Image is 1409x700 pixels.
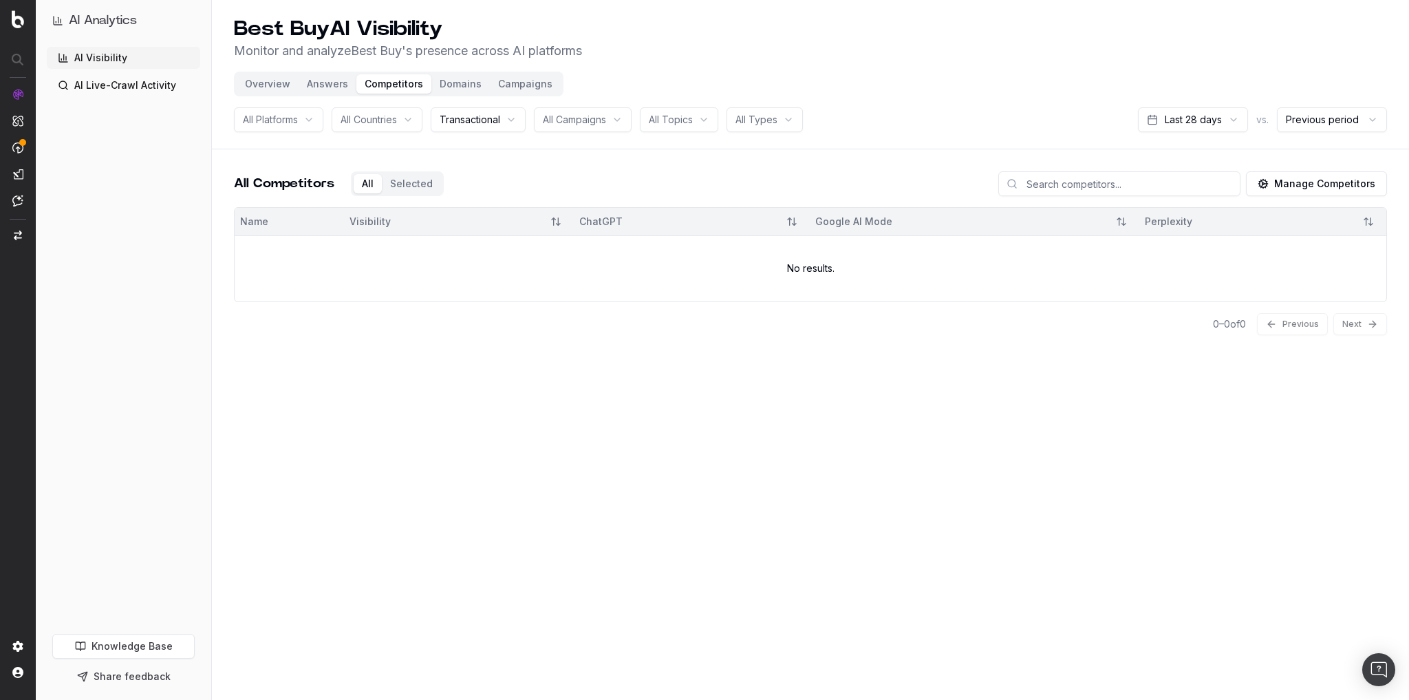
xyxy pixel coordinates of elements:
[349,215,538,229] div: Visibility
[52,664,195,689] button: Share feedback
[1256,113,1269,127] span: vs.
[815,215,1104,229] div: Google AI Mode
[1362,653,1395,686] div: Open Intercom Messenger
[431,74,490,94] button: Domains
[237,74,299,94] button: Overview
[14,231,22,240] img: Switch project
[354,174,382,193] button: All
[356,74,431,94] button: Competitors
[12,667,23,678] img: My account
[382,174,441,193] button: Selected
[543,113,606,127] span: All Campaigns
[779,209,804,234] button: Sort
[1213,317,1251,331] div: 0 – 0 of 0
[12,89,23,100] img: Analytics
[341,113,397,127] span: All Countries
[544,209,568,234] button: Sort
[299,74,356,94] button: Answers
[1356,209,1381,234] button: Sort
[52,11,195,30] button: AI Analytics
[1246,171,1387,196] button: Manage Competitors
[235,235,1386,301] td: No results.
[1109,209,1134,234] button: Sort
[579,215,774,229] div: ChatGPT
[69,11,137,30] h1: AI Analytics
[52,634,195,659] a: Knowledge Base
[12,10,24,28] img: Botify logo
[12,115,23,127] img: Intelligence
[490,74,561,94] button: Campaigns
[235,208,344,235] th: Name
[649,113,693,127] span: All Topics
[1145,215,1351,229] div: Perplexity
[234,17,582,41] h1: Best Buy AI Visibility
[12,195,23,206] img: Assist
[12,169,23,180] img: Studio
[243,113,298,127] span: All Platforms
[47,74,200,96] a: AI Live-Crawl Activity
[234,174,334,193] h2: All Competitors
[234,41,582,61] p: Monitor and analyze Best Buy 's presence across AI platforms
[47,47,200,69] a: AI Visibility
[12,641,23,652] img: Setting
[12,142,23,153] img: Activation
[998,171,1240,196] input: Search competitors...
[440,113,500,127] span: Transactional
